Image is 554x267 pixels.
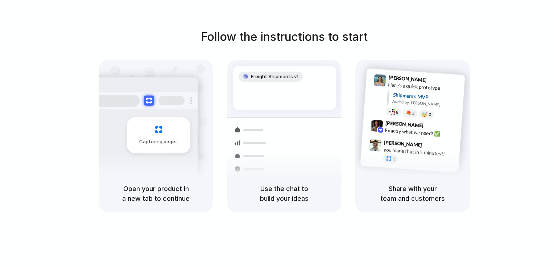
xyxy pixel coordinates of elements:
[107,184,204,203] h5: Open your product in a new tab to continue
[429,113,431,116] span: 3
[251,73,298,80] span: Freight Shipments v1
[364,184,461,203] h5: Share with your team and customers
[392,98,459,109] div: Added by [PERSON_NAME]
[426,122,441,131] span: 9:42 AM
[384,139,422,149] span: [PERSON_NAME]
[388,73,427,84] span: [PERSON_NAME]
[201,28,368,46] h1: Follow the instructions to start
[385,126,457,139] div: Exactly what we need! ✅
[388,81,460,93] div: Here's a quick prototype
[429,77,444,86] span: 9:41 AM
[422,111,428,117] div: 🤯
[396,110,398,114] span: 8
[393,157,395,161] span: 1
[236,184,333,203] h5: Use the chat to build your ideas
[139,138,179,145] span: Capturing page
[393,91,460,103] div: Shipments MVP
[383,146,456,158] div: you made that in 5 minutes?!
[385,119,423,130] span: [PERSON_NAME]
[424,142,439,151] span: 9:47 AM
[412,111,415,115] span: 5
